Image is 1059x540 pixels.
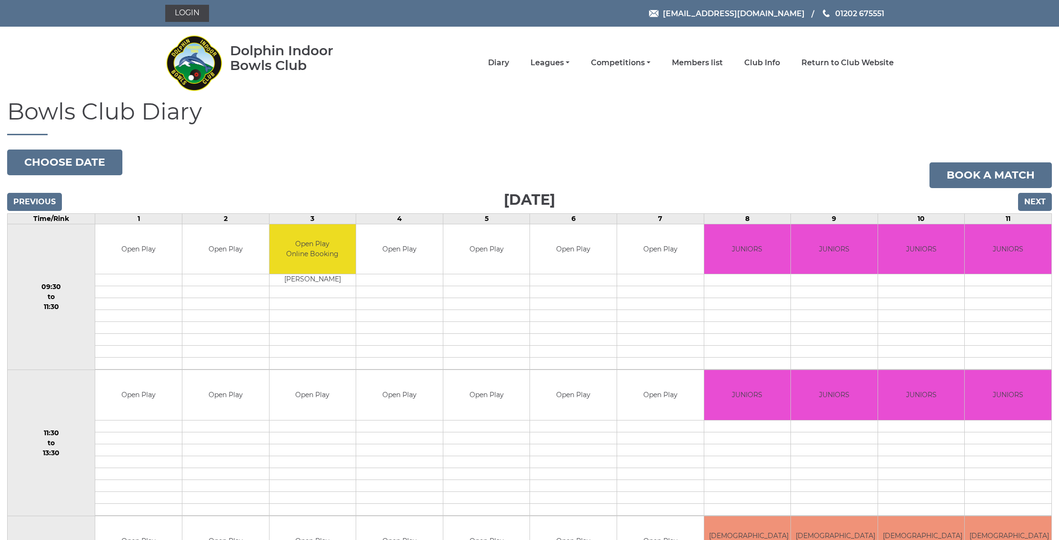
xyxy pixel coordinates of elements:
[791,213,878,224] td: 9
[165,30,222,96] img: Dolphin Indoor Bowls Club
[356,370,443,420] td: Open Play
[182,213,269,224] td: 2
[878,370,965,420] td: JUNIORS
[8,213,95,224] td: Time/Rink
[835,9,884,18] span: 01202 675551
[270,274,356,286] td: [PERSON_NAME]
[965,370,1051,420] td: JUNIORS
[270,224,356,274] td: Open Play Online Booking
[7,99,1052,135] h1: Bowls Club Diary
[704,370,791,420] td: JUNIORS
[356,213,443,224] td: 4
[95,370,182,420] td: Open Play
[1018,193,1052,211] input: Next
[530,58,569,68] a: Leagues
[530,370,617,420] td: Open Play
[95,224,182,274] td: Open Play
[821,8,884,20] a: Phone us 01202 675551
[356,224,443,274] td: Open Play
[929,162,1052,188] a: Book a match
[617,370,704,420] td: Open Play
[7,150,122,175] button: Choose date
[649,8,805,20] a: Email [EMAIL_ADDRESS][DOMAIN_NAME]
[649,10,659,17] img: Email
[443,370,530,420] td: Open Play
[269,213,356,224] td: 3
[270,370,356,420] td: Open Play
[443,224,530,274] td: Open Play
[801,58,894,68] a: Return to Club Website
[704,224,791,274] td: JUNIORS
[7,193,62,211] input: Previous
[663,9,805,18] span: [EMAIL_ADDRESS][DOMAIN_NAME]
[617,213,704,224] td: 7
[182,370,269,420] td: Open Play
[230,43,364,73] div: Dolphin Indoor Bowls Club
[704,213,791,224] td: 8
[878,213,965,224] td: 10
[591,58,650,68] a: Competitions
[617,224,704,274] td: Open Play
[8,224,95,370] td: 09:30 to 11:30
[672,58,723,68] a: Members list
[744,58,780,68] a: Club Info
[965,213,1052,224] td: 11
[530,213,617,224] td: 6
[791,224,878,274] td: JUNIORS
[8,370,95,516] td: 11:30 to 13:30
[965,224,1051,274] td: JUNIORS
[791,370,878,420] td: JUNIORS
[530,224,617,274] td: Open Play
[95,213,182,224] td: 1
[488,58,509,68] a: Diary
[823,10,829,17] img: Phone us
[443,213,530,224] td: 5
[182,224,269,274] td: Open Play
[165,5,209,22] a: Login
[878,224,965,274] td: JUNIORS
